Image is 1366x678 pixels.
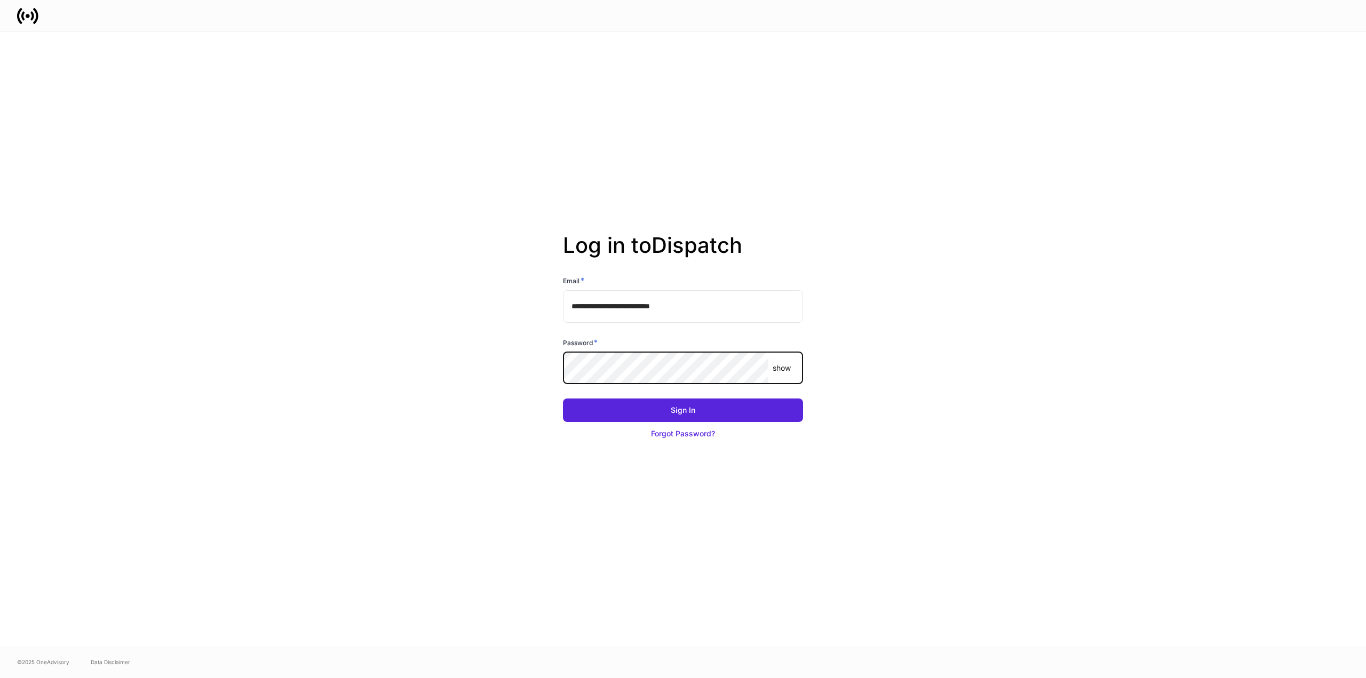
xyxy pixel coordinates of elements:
[563,422,803,445] button: Forgot Password?
[563,275,584,286] h6: Email
[17,658,69,666] span: © 2025 OneAdvisory
[563,398,803,422] button: Sign In
[671,405,695,416] div: Sign In
[651,428,715,439] div: Forgot Password?
[563,337,598,348] h6: Password
[91,658,130,666] a: Data Disclaimer
[563,233,803,275] h2: Log in to Dispatch
[773,363,791,373] p: show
